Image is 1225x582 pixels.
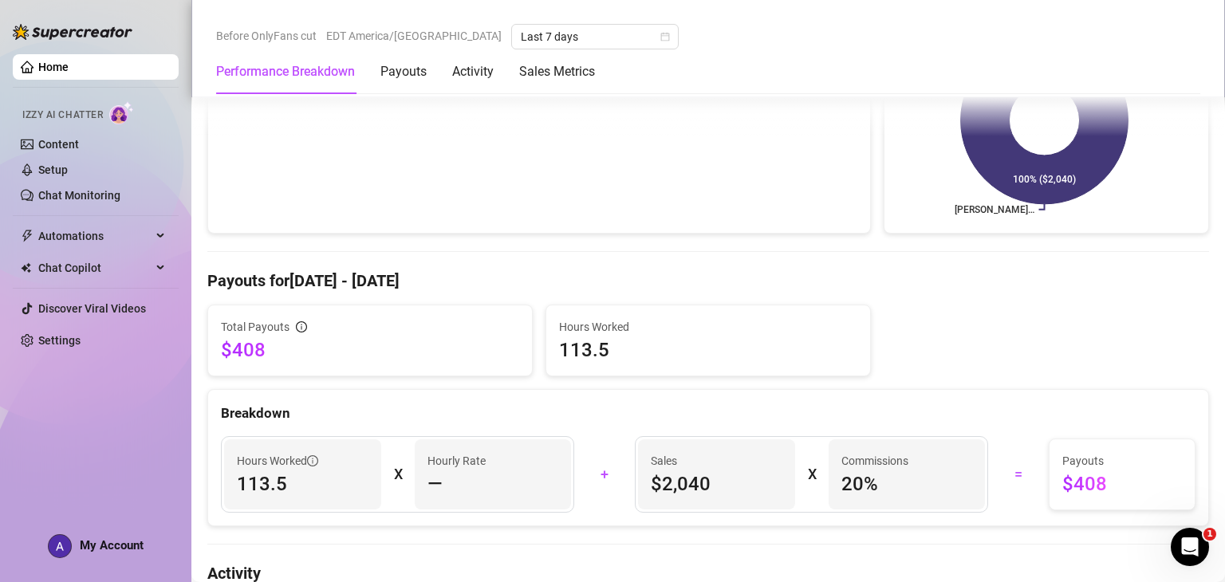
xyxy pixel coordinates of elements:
[427,452,486,470] article: Hourly Rate
[109,101,134,124] img: AI Chatter
[559,318,857,336] span: Hours Worked
[38,255,152,281] span: Chat Copilot
[38,138,79,151] a: Content
[216,62,355,81] div: Performance Breakdown
[584,462,625,487] div: +
[841,471,973,497] span: 20 %
[1171,528,1209,566] iframe: Intercom live chat
[1062,452,1182,470] span: Payouts
[452,62,494,81] div: Activity
[326,24,502,48] span: EDT America/[GEOGRAPHIC_DATA]
[559,337,857,363] span: 113.5
[394,462,402,487] div: X
[307,455,318,466] span: info-circle
[207,269,1209,292] h4: Payouts for [DATE] - [DATE]
[380,62,427,81] div: Payouts
[80,538,144,553] span: My Account
[38,163,68,176] a: Setup
[296,321,307,332] span: info-circle
[955,204,1034,215] text: [PERSON_NAME]…
[427,471,443,497] span: —
[38,334,81,347] a: Settings
[841,452,908,470] article: Commissions
[221,318,290,336] span: Total Payouts
[221,403,1195,424] div: Breakdown
[38,223,152,249] span: Automations
[660,32,670,41] span: calendar
[998,462,1039,487] div: =
[521,25,669,49] span: Last 7 days
[38,189,120,202] a: Chat Monitoring
[519,62,595,81] div: Sales Metrics
[38,302,146,315] a: Discover Viral Videos
[651,471,782,497] span: $2,040
[21,230,33,242] span: thunderbolt
[1203,528,1216,541] span: 1
[38,61,69,73] a: Home
[651,452,782,470] span: Sales
[1062,471,1182,497] span: $408
[22,108,103,123] span: Izzy AI Chatter
[221,337,519,363] span: $408
[49,535,71,557] img: ACg8ocIrXUBMkyFSrrbbYv38Cjnjk7QP2Mm_1uIsSoldFPWCgw7f5A=s96-c
[808,462,816,487] div: X
[216,24,317,48] span: Before OnlyFans cut
[237,471,368,497] span: 113.5
[237,452,318,470] span: Hours Worked
[21,262,31,273] img: Chat Copilot
[13,24,132,40] img: logo-BBDzfeDw.svg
